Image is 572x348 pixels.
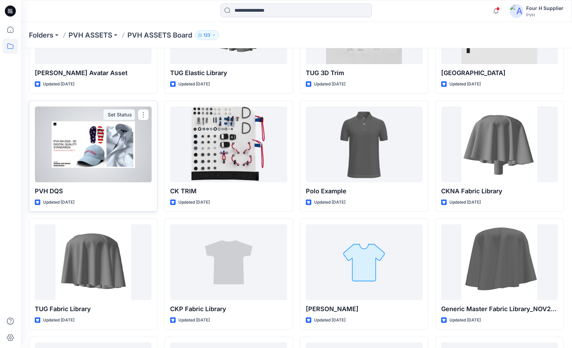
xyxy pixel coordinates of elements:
p: TUG Elastic Library [170,68,287,78]
a: CKP Fabric Library [170,224,287,300]
p: Updated [DATE] [449,317,481,324]
p: Updated [DATE] [314,199,345,206]
p: TUG Fabric Library [35,304,152,314]
p: Updated [DATE] [178,317,210,324]
a: CK TRIM [170,106,287,182]
a: Polo Example [306,106,423,182]
p: CK TRIM [170,186,287,196]
p: CKNA Fabric Library [441,186,558,196]
p: [PERSON_NAME] Avatar Asset [35,68,152,78]
a: Tommy Trim [306,224,423,300]
p: Updated [DATE] [449,81,481,88]
p: Updated [DATE] [43,199,74,206]
a: PVH DQS [35,106,152,182]
p: TUG 3D Trim [306,68,423,78]
p: Updated [DATE] [43,317,74,324]
img: avatar [510,4,523,18]
a: Generic Master Fabric Library_NOV2017 [441,224,558,300]
div: Four H Supplier [526,4,563,12]
a: PVH ASSETS [69,30,112,40]
p: Updated [DATE] [449,199,481,206]
p: Updated [DATE] [178,81,210,88]
p: [GEOGRAPHIC_DATA] [441,68,558,78]
p: CKP Fabric Library [170,304,287,314]
p: Updated [DATE] [43,81,74,88]
p: Updated [DATE] [178,199,210,206]
p: PVH DQS [35,186,152,196]
p: Updated [DATE] [314,81,345,88]
p: [PERSON_NAME] [306,304,423,314]
a: CKNA Fabric Library [441,106,558,182]
p: PVH ASSETS Board [127,30,192,40]
p: Polo Example [306,186,423,196]
p: Generic Master Fabric Library_NOV2017 [441,304,558,314]
a: Folders [29,30,53,40]
div: PVH [526,12,563,18]
p: Updated [DATE] [314,317,345,324]
p: 123 [204,31,210,39]
a: TUG Fabric Library [35,224,152,300]
button: 123 [195,30,219,40]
